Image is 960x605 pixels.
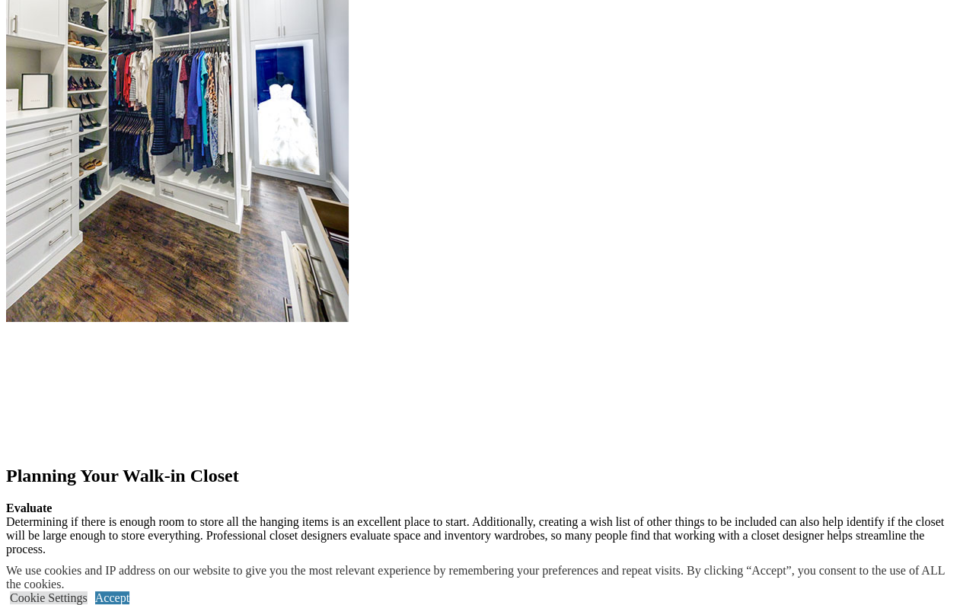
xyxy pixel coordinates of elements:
[6,466,954,486] h2: Planning Your Walk-in Closet
[6,502,954,556] p: Determining if there is enough room to store all the hanging items is an excellent place to start...
[95,591,129,604] a: Accept
[10,591,88,604] a: Cookie Settings
[6,502,52,514] strong: Evaluate
[6,564,960,591] div: We use cookies and IP address on our website to give you the most relevant experience by remember...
